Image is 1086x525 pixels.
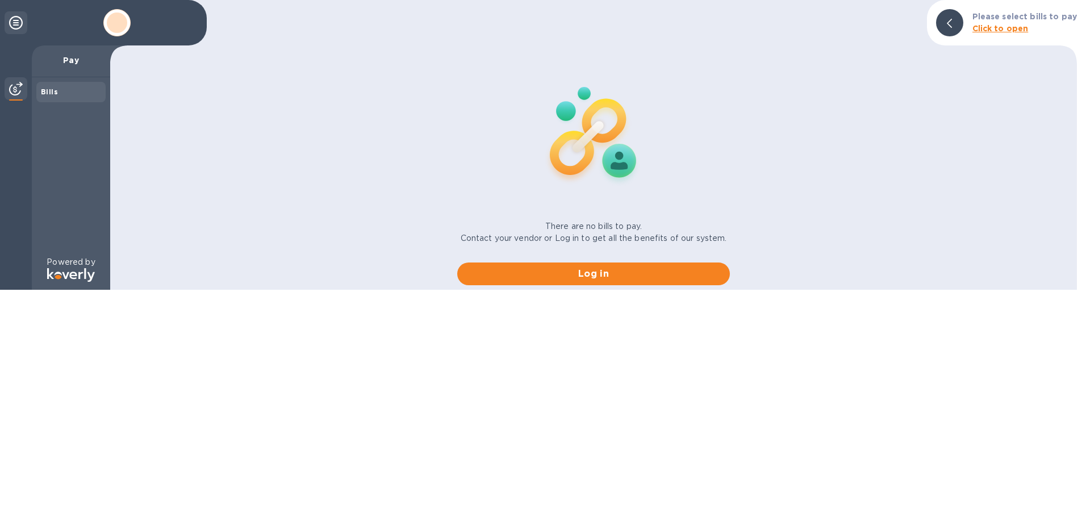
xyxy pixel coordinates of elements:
[47,256,95,268] p: Powered by
[41,88,58,96] b: Bills
[466,267,721,281] span: Log in
[47,268,95,282] img: Logo
[972,24,1029,33] b: Click to open
[461,220,727,244] p: There are no bills to pay. Contact your vendor or Log in to get all the benefits of our system.
[41,55,101,66] p: Pay
[457,262,730,285] button: Log in
[972,12,1077,21] b: Please select bills to pay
